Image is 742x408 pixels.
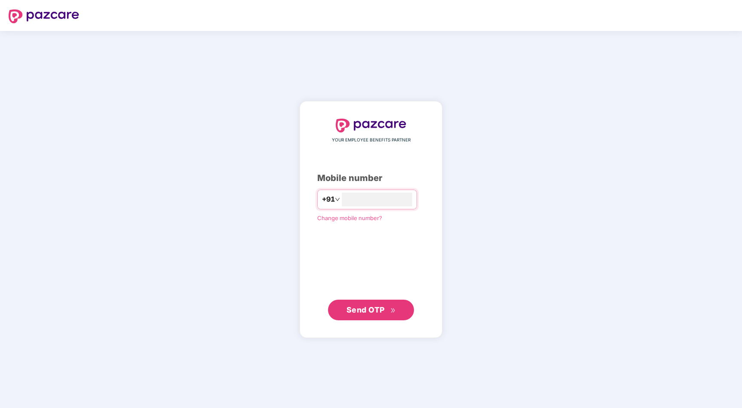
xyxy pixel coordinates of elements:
[335,197,340,202] span: down
[317,172,425,185] div: Mobile number
[390,308,396,313] span: double-right
[317,215,382,221] a: Change mobile number?
[332,137,411,144] span: YOUR EMPLOYEE BENEFITS PARTNER
[322,194,335,205] span: +91
[9,9,79,23] img: logo
[346,305,385,314] span: Send OTP
[336,119,406,132] img: logo
[328,300,414,320] button: Send OTPdouble-right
